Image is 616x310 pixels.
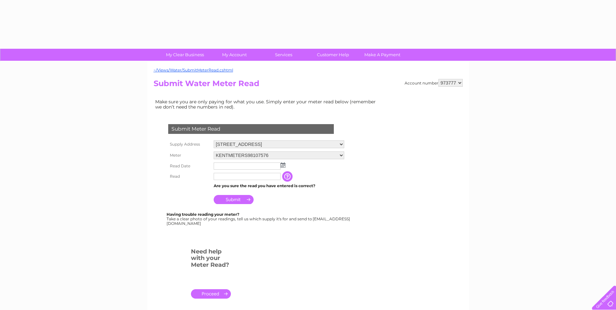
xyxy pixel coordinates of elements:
[167,212,351,226] div: Take a clear photo of your readings, tell us which supply it's for and send to [EMAIL_ADDRESS][DO...
[191,289,231,299] a: .
[282,171,294,182] input: Information
[212,182,346,190] td: Are you sure the read you have entered is correct?
[207,49,261,61] a: My Account
[167,212,239,217] b: Having trouble reading your meter?
[154,97,381,111] td: Make sure you are only paying for what you use. Simply enter your meter read below (remember we d...
[154,79,463,91] h2: Submit Water Meter Read
[281,162,285,168] img: ...
[167,171,212,182] th: Read
[168,124,334,134] div: Submit Meter Read
[191,247,231,272] h3: Need help with your Meter Read?
[167,150,212,161] th: Meter
[167,161,212,171] th: Read Date
[405,79,463,87] div: Account number
[158,49,212,61] a: My Clear Business
[356,49,409,61] a: Make A Payment
[306,49,360,61] a: Customer Help
[214,195,254,204] input: Submit
[154,68,233,72] a: ~/Views/Water/SubmitMeterRead.cshtml
[167,139,212,150] th: Supply Address
[257,49,310,61] a: Services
